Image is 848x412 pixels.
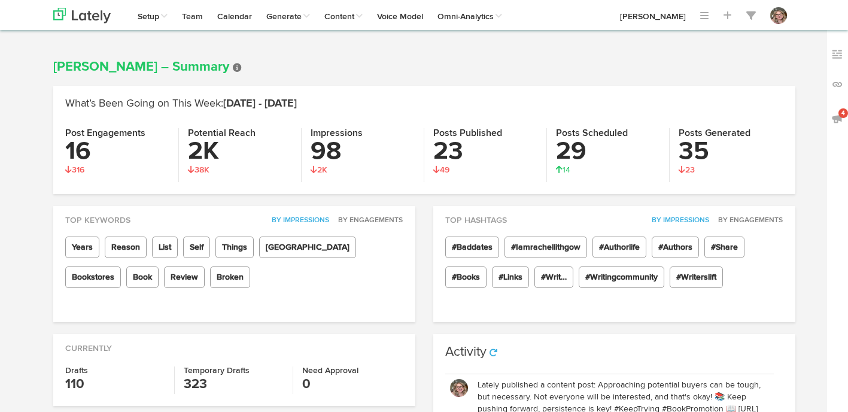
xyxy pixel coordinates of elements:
[65,266,121,288] span: Bookstores
[265,214,330,226] button: By Impressions
[105,237,147,258] span: Reason
[65,237,99,258] span: Years
[65,128,169,139] h4: Post Engagements
[534,266,573,288] span: #Writ…
[433,206,795,226] div: Top Hashtags
[445,237,499,258] span: #Baddates
[579,266,664,288] span: #Writingcommunity
[831,78,843,90] img: links_off.svg
[183,237,210,258] span: Self
[65,166,84,174] span: 316
[556,139,660,164] h3: 29
[652,237,699,258] span: #Authors
[65,98,783,110] h2: What’s Been Going on This Week:
[592,237,646,258] span: #Authorlife
[838,108,848,118] span: 4
[188,128,292,139] h4: Potential Reach
[504,237,587,258] span: #Iamrachellithgow
[556,128,660,139] h4: Posts Scheduled
[184,366,284,375] h4: Temporary Drafts
[311,139,415,164] h3: 98
[53,206,415,226] div: Top Keywords
[152,237,178,258] span: List
[210,266,250,288] span: Broken
[704,237,744,258] span: #Share
[770,7,787,24] img: OhcUycdS6u5e6MDkMfFl
[556,166,570,174] span: 14
[445,266,487,288] span: #Books
[492,266,529,288] span: #Links
[65,366,165,375] h4: Drafts
[433,139,537,164] h3: 23
[433,166,449,174] span: 49
[433,128,537,139] h4: Posts Published
[311,128,415,139] h4: Impressions
[259,237,356,258] span: [GEOGRAPHIC_DATA]
[188,139,292,164] h3: 2K
[670,266,723,288] span: #Writerslift
[831,113,843,125] img: announcements_off.svg
[311,166,327,174] span: 2K
[188,166,209,174] span: 38K
[679,128,783,139] h4: Posts Generated
[223,98,297,109] span: [DATE] - [DATE]
[645,214,710,226] button: By Impressions
[831,49,843,60] img: keywords_off.svg
[450,379,468,397] img: OhcUycdS6u5e6MDkMfFl
[53,60,795,74] h1: [PERSON_NAME] – Summary
[712,214,783,226] button: By Engagements
[65,375,165,394] h3: 110
[126,266,159,288] span: Book
[164,266,205,288] span: Review
[53,334,415,355] div: Currently
[65,139,169,164] h3: 16
[332,214,403,226] button: By Engagements
[215,237,254,258] span: Things
[302,375,403,394] h3: 0
[53,8,111,23] img: logo_lately_bg_light.svg
[679,166,695,174] span: 23
[184,375,284,394] h3: 323
[445,346,487,359] h3: Activity
[679,139,783,164] h3: 35
[302,366,403,375] h4: Need Approval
